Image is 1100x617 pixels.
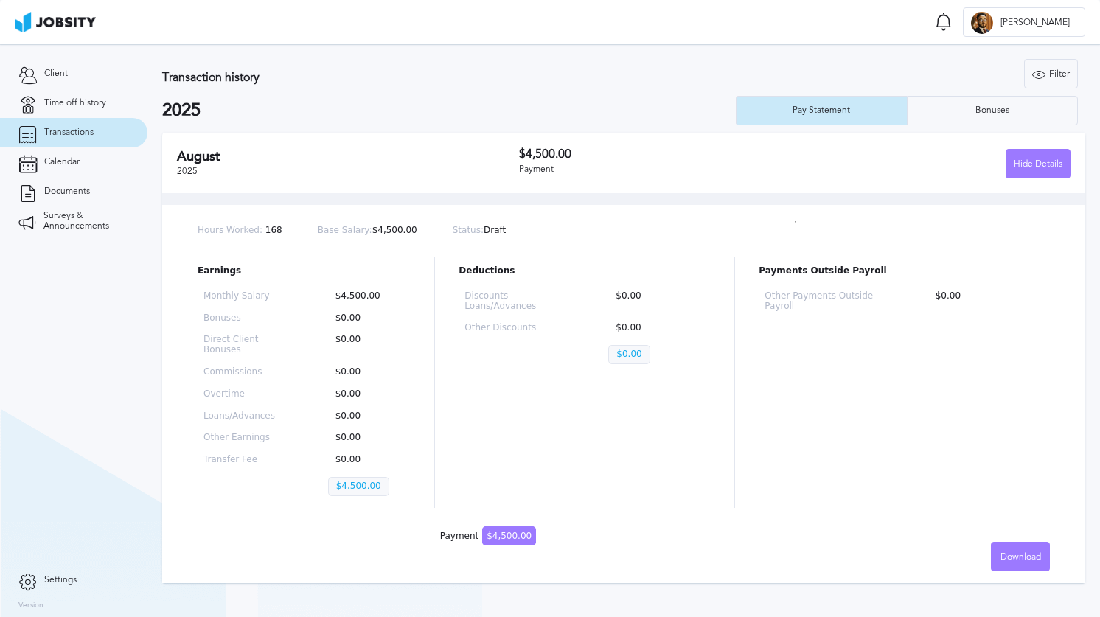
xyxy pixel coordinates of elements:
[459,266,711,276] p: Deductions
[203,335,281,355] p: Direct Client Bonuses
[785,105,857,116] div: Pay Statement
[328,389,405,400] p: $0.00
[328,291,405,301] p: $4,500.00
[44,128,94,138] span: Transactions
[482,526,536,545] span: $4,500.00
[765,291,880,312] p: Other Payments Outside Payroll
[1000,552,1041,562] span: Download
[318,226,417,236] p: $4,500.00
[1006,150,1070,179] div: Hide Details
[203,389,281,400] p: Overtime
[328,477,389,496] p: $4,500.00
[162,71,663,84] h3: Transaction history
[519,147,795,161] h3: $4,500.00
[177,149,519,164] h2: August
[203,313,281,324] p: Bonuses
[971,12,993,34] div: L
[44,69,68,79] span: Client
[203,455,281,465] p: Transfer Fee
[963,7,1085,37] button: L[PERSON_NAME]
[907,96,1078,125] button: Bonuses
[1006,149,1071,178] button: Hide Details
[968,105,1017,116] div: Bonuses
[203,367,281,377] p: Commissions
[991,542,1050,571] button: Download
[993,18,1077,28] span: [PERSON_NAME]
[608,345,650,364] p: $0.00
[519,164,795,175] div: Payment
[928,291,1044,312] p: $0.00
[328,313,405,324] p: $0.00
[198,226,282,236] p: 168
[1025,60,1077,89] div: Filter
[328,455,405,465] p: $0.00
[198,266,411,276] p: Earnings
[608,291,705,312] p: $0.00
[328,335,405,355] p: $0.00
[328,367,405,377] p: $0.00
[464,323,561,333] p: Other Discounts
[203,411,281,422] p: Loans/Advances
[328,433,405,443] p: $0.00
[318,225,372,235] span: Base Salary:
[440,531,536,542] div: Payment
[759,266,1050,276] p: Payments Outside Payroll
[198,225,262,235] span: Hours Worked:
[44,187,90,197] span: Documents
[453,225,484,235] span: Status:
[1024,59,1078,88] button: Filter
[44,157,80,167] span: Calendar
[453,226,507,236] p: Draft
[44,98,106,108] span: Time off history
[177,166,198,176] span: 2025
[162,100,736,121] h2: 2025
[203,433,281,443] p: Other Earnings
[203,291,281,301] p: Monthly Salary
[43,211,129,231] span: Surveys & Announcements
[464,291,561,312] p: Discounts Loans/Advances
[18,602,46,610] label: Version:
[736,96,907,125] button: Pay Statement
[44,575,77,585] span: Settings
[608,323,705,333] p: $0.00
[15,12,96,32] img: ab4bad089aa723f57921c736e9817d99.png
[328,411,405,422] p: $0.00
